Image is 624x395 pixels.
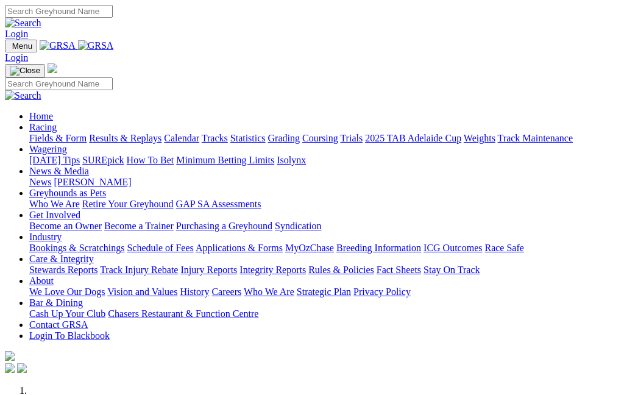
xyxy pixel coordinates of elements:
[244,286,294,297] a: Who We Are
[5,64,45,77] button: Toggle navigation
[285,243,334,253] a: MyOzChase
[176,199,261,209] a: GAP SA Assessments
[29,297,83,308] a: Bar & Dining
[12,41,32,51] span: Menu
[5,40,37,52] button: Toggle navigation
[268,133,300,143] a: Grading
[353,286,411,297] a: Privacy Policy
[498,133,573,143] a: Track Maintenance
[29,122,57,132] a: Racing
[29,308,619,319] div: Bar & Dining
[5,5,113,18] input: Search
[29,243,619,254] div: Industry
[176,221,272,231] a: Purchasing a Greyhound
[5,363,15,373] img: facebook.svg
[29,221,102,231] a: Become an Owner
[5,18,41,29] img: Search
[29,308,105,319] a: Cash Up Your Club
[29,177,51,187] a: News
[211,286,241,297] a: Careers
[29,265,97,275] a: Stewards Reports
[5,29,28,39] a: Login
[78,40,114,51] img: GRSA
[82,199,174,209] a: Retire Your Greyhound
[29,155,80,165] a: [DATE] Tips
[48,63,57,73] img: logo-grsa-white.png
[5,77,113,90] input: Search
[239,265,306,275] a: Integrity Reports
[29,286,619,297] div: About
[40,40,76,51] img: GRSA
[275,221,321,231] a: Syndication
[176,155,274,165] a: Minimum Betting Limits
[29,232,62,242] a: Industry
[29,133,87,143] a: Fields & Form
[277,155,306,165] a: Isolynx
[54,177,131,187] a: [PERSON_NAME]
[127,243,193,253] a: Schedule of Fees
[5,351,15,361] img: logo-grsa-white.png
[230,133,266,143] a: Statistics
[29,210,80,220] a: Get Involved
[29,243,124,253] a: Bookings & Scratchings
[164,133,199,143] a: Calendar
[196,243,283,253] a: Applications & Forms
[29,166,89,176] a: News & Media
[424,265,480,275] a: Stay On Track
[5,90,41,101] img: Search
[10,66,40,76] img: Close
[29,330,110,341] a: Login To Blackbook
[29,188,106,198] a: Greyhounds as Pets
[29,199,80,209] a: Who We Are
[424,243,482,253] a: ICG Outcomes
[365,133,461,143] a: 2025 TAB Adelaide Cup
[29,199,619,210] div: Greyhounds as Pets
[464,133,495,143] a: Weights
[29,133,619,144] div: Racing
[108,308,258,319] a: Chasers Restaurant & Function Centre
[29,221,619,232] div: Get Involved
[29,286,105,297] a: We Love Our Dogs
[5,52,28,63] a: Login
[104,221,174,231] a: Become a Trainer
[127,155,174,165] a: How To Bet
[29,177,619,188] div: News & Media
[29,265,619,276] div: Care & Integrity
[17,363,27,373] img: twitter.svg
[302,133,338,143] a: Coursing
[308,265,374,275] a: Rules & Policies
[180,286,209,297] a: History
[100,265,178,275] a: Track Injury Rebate
[336,243,421,253] a: Breeding Information
[82,155,124,165] a: SUREpick
[180,265,237,275] a: Injury Reports
[297,286,351,297] a: Strategic Plan
[29,254,94,264] a: Care & Integrity
[29,276,54,286] a: About
[29,111,53,121] a: Home
[29,319,88,330] a: Contact GRSA
[202,133,228,143] a: Tracks
[340,133,363,143] a: Trials
[107,286,177,297] a: Vision and Values
[29,144,67,154] a: Wagering
[29,155,619,166] div: Wagering
[89,133,161,143] a: Results & Replays
[484,243,523,253] a: Race Safe
[377,265,421,275] a: Fact Sheets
